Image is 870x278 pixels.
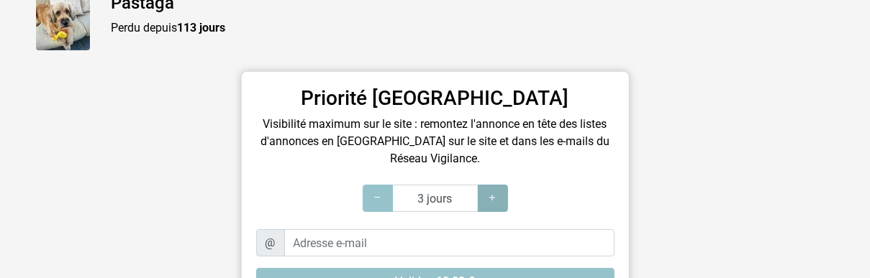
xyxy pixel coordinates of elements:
[256,116,615,167] p: Visibilité maximum sur le site : remontez l'annonce en tête des listes d'annonces en [GEOGRAPHIC_...
[256,229,285,256] span: @
[284,229,615,256] input: Adresse e-mail
[112,19,835,37] p: Perdu depuis
[256,86,615,111] h3: Priorité [GEOGRAPHIC_DATA]
[178,21,226,34] strong: 113 jours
